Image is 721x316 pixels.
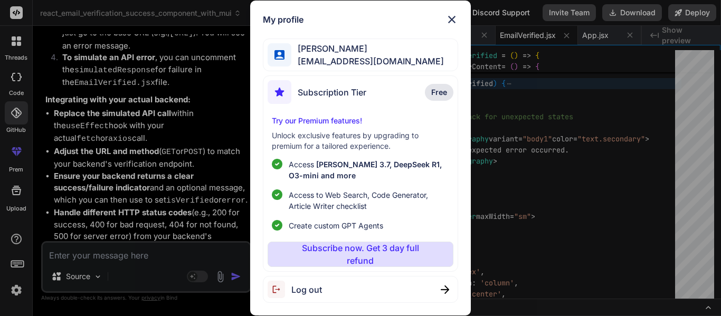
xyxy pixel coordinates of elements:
img: logout [268,281,291,298]
span: Free [431,87,447,98]
img: checklist [272,189,282,200]
img: checklist [272,220,282,231]
img: profile [274,50,284,60]
img: checklist [272,159,282,169]
span: [PERSON_NAME] [291,42,444,55]
p: Unlock exclusive features by upgrading to premium for a tailored experience. [272,130,449,151]
span: Create custom GPT Agents [289,220,383,231]
img: subscription [268,80,291,104]
span: Access to Web Search, Code Generator, Article Writer checklist [289,189,449,212]
img: close [445,13,458,26]
img: close [441,285,449,294]
p: Access [289,159,449,181]
span: Log out [291,283,322,296]
button: Subscribe now. Get 3 day full refund [268,242,453,267]
span: [PERSON_NAME] 3.7, DeepSeek R1, O3-mini and more [289,160,442,180]
span: [EMAIL_ADDRESS][DOMAIN_NAME] [291,55,444,68]
p: Try our Premium features! [272,116,449,126]
h1: My profile [263,13,303,26]
p: Subscribe now. Get 3 day full refund [288,242,432,267]
span: Subscription Tier [298,86,366,99]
